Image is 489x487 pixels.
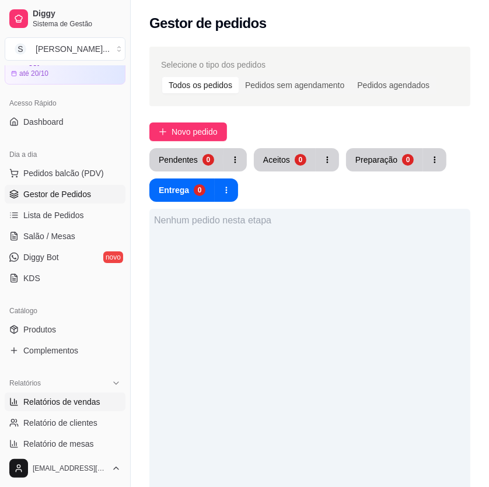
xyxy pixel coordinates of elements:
div: Todos os pedidos [162,77,239,93]
a: Lista de Pedidos [5,206,125,225]
div: 0 [402,154,414,166]
div: Entrega [159,184,189,196]
article: até 20/10 [19,69,48,78]
span: Lista de Pedidos [23,209,84,221]
span: Gestor de Pedidos [23,188,91,200]
button: [EMAIL_ADDRESS][DOMAIN_NAME] [5,454,125,482]
a: KDS [5,269,125,288]
span: Pedidos balcão (PDV) [23,167,104,179]
span: Produtos [23,324,56,335]
button: Pendentes0 [149,148,223,171]
a: Complementos [5,341,125,360]
div: Pedidos agendados [351,77,436,93]
span: Sistema de Gestão [33,19,121,29]
span: Relatórios de vendas [23,396,100,408]
div: Dia a dia [5,145,125,164]
a: Relatório de clientes [5,414,125,432]
div: 0 [202,154,214,166]
div: Acesso Rápido [5,94,125,113]
button: Select a team [5,37,125,61]
a: Diggy Botnovo [5,248,125,267]
span: [EMAIL_ADDRESS][DOMAIN_NAME] [33,464,107,473]
div: Pedidos sem agendamento [239,77,351,93]
span: Relatório de mesas [23,438,94,450]
button: Novo pedido [149,122,227,141]
a: Produtos [5,320,125,339]
span: Diggy Bot [23,251,59,263]
span: plus [159,128,167,136]
div: Aceitos [263,154,290,166]
button: Aceitos0 [254,148,316,171]
div: 0 [194,184,205,196]
span: Relatórios [9,379,41,388]
span: KDS [23,272,40,284]
span: Relatório de clientes [23,417,97,429]
span: Complementos [23,345,78,356]
div: Catálogo [5,302,125,320]
a: Diggy Pro + 15até 20/10 [5,51,125,85]
button: Preparação0 [346,148,423,171]
span: Dashboard [23,116,64,128]
div: Pendentes [159,154,198,166]
div: Preparação [355,154,397,166]
div: Nenhum pedido nesta etapa [154,213,466,227]
span: S [15,43,26,55]
a: DiggySistema de Gestão [5,5,125,33]
a: Relatórios de vendas [5,393,125,411]
a: Salão / Mesas [5,227,125,246]
div: 0 [295,154,306,166]
a: Dashboard [5,113,125,131]
div: [PERSON_NAME] ... [36,43,110,55]
h2: Gestor de pedidos [149,14,267,33]
span: Novo pedido [172,125,218,138]
button: Pedidos balcão (PDV) [5,164,125,183]
button: Entrega0 [149,178,215,202]
span: Selecione o tipo dos pedidos [161,58,266,71]
span: Diggy [33,9,121,19]
a: Gestor de Pedidos [5,185,125,204]
a: Relatório de mesas [5,435,125,453]
span: Salão / Mesas [23,230,75,242]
